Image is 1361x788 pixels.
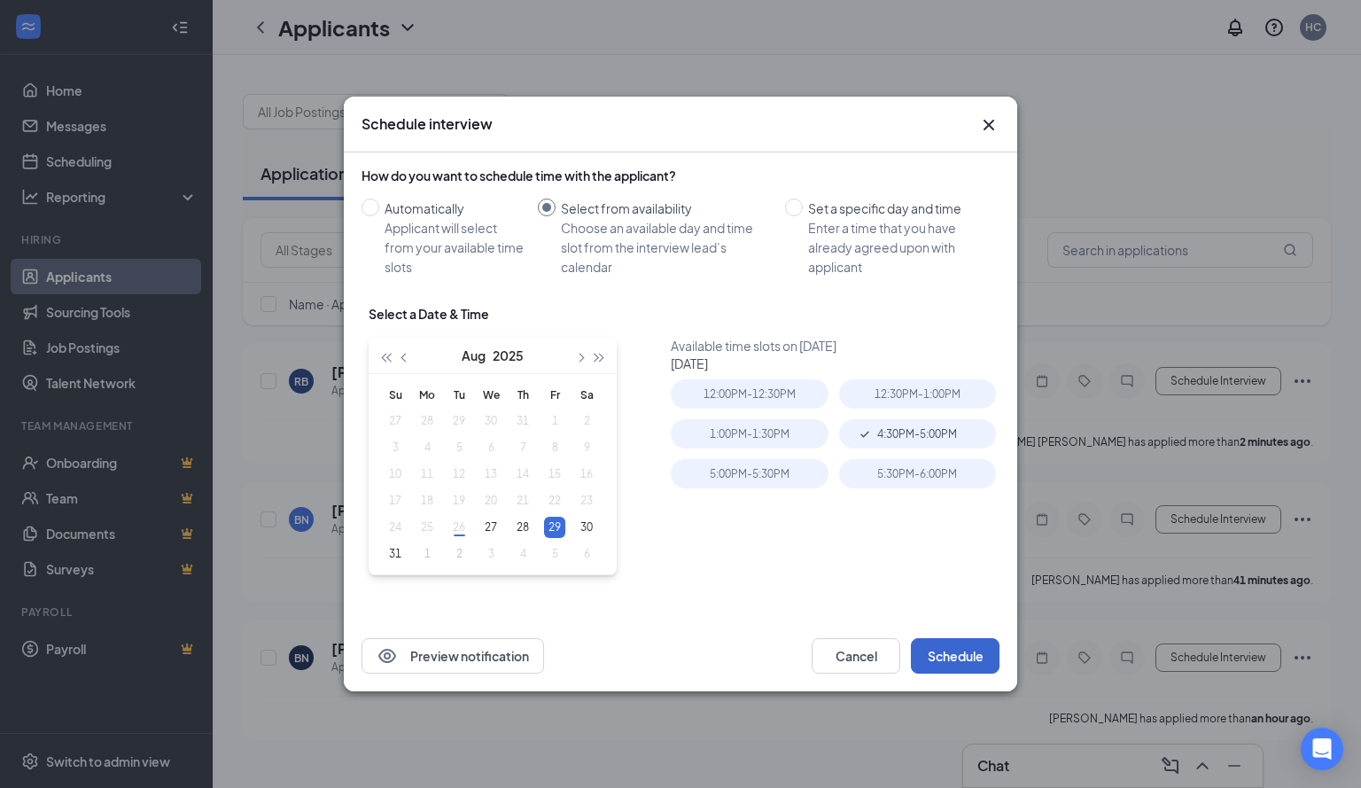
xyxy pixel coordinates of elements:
div: Enter a time that you have already agreed upon with applicant [808,218,985,277]
button: EyePreview notification [362,638,544,674]
div: 5:00PM - 5:30PM [671,459,828,488]
td: 2025-09-01 [411,541,443,567]
div: Select a Date & Time [369,305,489,323]
div: 1 [416,543,438,565]
div: 12:30PM - 1:00PM [839,379,996,409]
div: Automatically [385,199,524,218]
svg: Eye [377,645,398,667]
button: Aug [462,338,486,373]
th: We [475,381,507,408]
div: 31 [385,543,406,565]
div: Select from availability [561,199,771,218]
div: Choose an available day and time slot from the interview lead’s calendar [561,218,771,277]
div: 2 [448,543,470,565]
div: 30 [576,517,597,538]
th: Fr [539,381,571,408]
button: 2025 [493,338,524,373]
div: 5:30PM - 6:00PM [839,459,996,488]
td: 2025-09-02 [443,541,475,567]
div: Open Intercom Messenger [1301,728,1343,770]
div: 1:00PM - 1:30PM [671,419,828,449]
h3: Schedule interview [362,114,493,134]
td: 2025-08-31 [379,541,411,567]
svg: Checkmark [858,427,872,441]
th: Sa [571,381,603,408]
div: How do you want to schedule time with the applicant? [362,167,999,184]
div: 28 [512,517,533,538]
button: Schedule [911,638,999,674]
th: Su [379,381,411,408]
div: 27 [480,517,502,538]
div: 4:30PM - 5:00PM [839,419,996,449]
div: Applicant will select from your available time slots [385,218,524,277]
td: 2025-08-28 [507,514,539,541]
div: Set a specific day and time [808,199,985,218]
svg: Cross [978,114,999,136]
div: Available time slots on [DATE] [671,337,1007,355]
button: Close [978,114,999,136]
div: [DATE] [671,355,1007,372]
th: Th [507,381,539,408]
td: 2025-08-30 [571,514,603,541]
button: Cancel [812,638,900,674]
td: 2025-08-27 [475,514,507,541]
div: 29 [544,517,565,538]
th: Mo [411,381,443,408]
div: 12:00PM - 12:30PM [671,379,828,409]
td: 2025-08-29 [539,514,571,541]
th: Tu [443,381,475,408]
